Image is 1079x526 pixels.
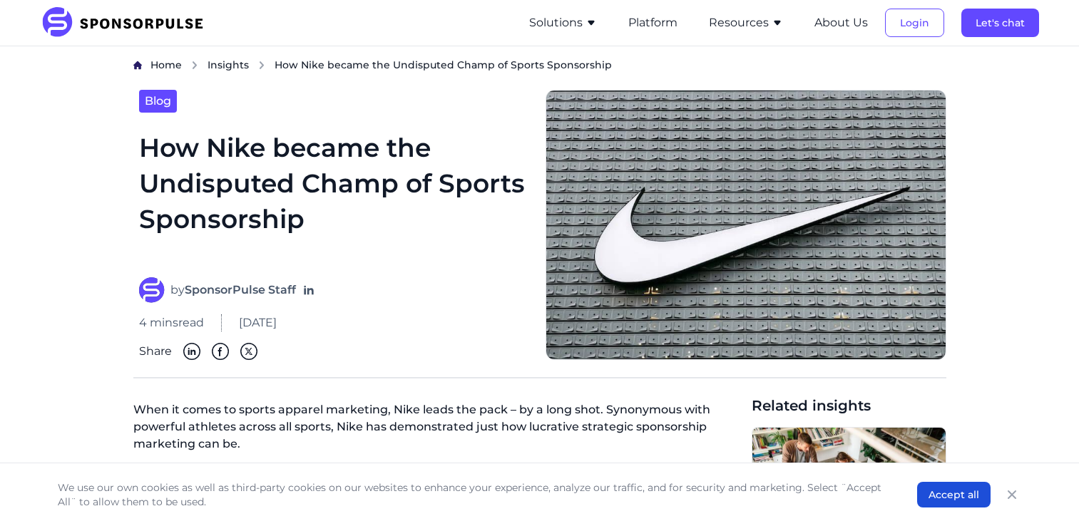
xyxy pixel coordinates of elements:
[170,282,296,299] span: by
[183,343,200,360] img: Linkedin
[139,130,528,260] h1: How Nike became the Undisputed Champ of Sports Sponsorship
[302,283,316,297] a: Follow on LinkedIn
[150,58,182,71] span: Home
[917,482,991,507] button: Accept all
[885,16,944,29] a: Login
[41,7,214,38] img: SponsorPulse
[185,283,296,296] strong: SponsorPulse Staff
[275,58,612,72] span: How Nike became the Undisputed Champ of Sports Sponsorship
[961,16,1039,29] a: Let's chat
[58,480,889,509] p: We use our own cookies as well as third-party cookies on our websites to enhance your experience,...
[961,9,1039,37] button: Let's chat
[709,14,783,31] button: Resources
[133,396,740,464] p: When it comes to sports apparel marketing, Nike leads the pack – by a long shot. Synonymous with ...
[1002,485,1022,505] button: Close
[212,343,229,360] img: Facebook
[133,61,142,70] img: Home
[208,58,249,73] a: Insights
[239,314,277,331] span: [DATE]
[752,396,946,416] span: Related insights
[190,61,199,70] img: chevron right
[546,90,946,360] img: When asked which brands lead sport marketing creativity, Nike rose to the top. Find out how the b...
[529,14,597,31] button: Solutions
[628,16,677,29] a: Platform
[240,343,257,360] img: Twitter
[885,9,944,37] button: Login
[814,14,868,31] button: About Us
[139,277,165,303] img: SponsorPulse Staff
[150,58,182,73] a: Home
[139,343,172,360] span: Share
[139,314,204,331] span: 4 mins read
[628,14,677,31] button: Platform
[814,16,868,29] a: About Us
[208,58,249,71] span: Insights
[257,61,266,70] img: chevron right
[139,90,177,113] a: Blog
